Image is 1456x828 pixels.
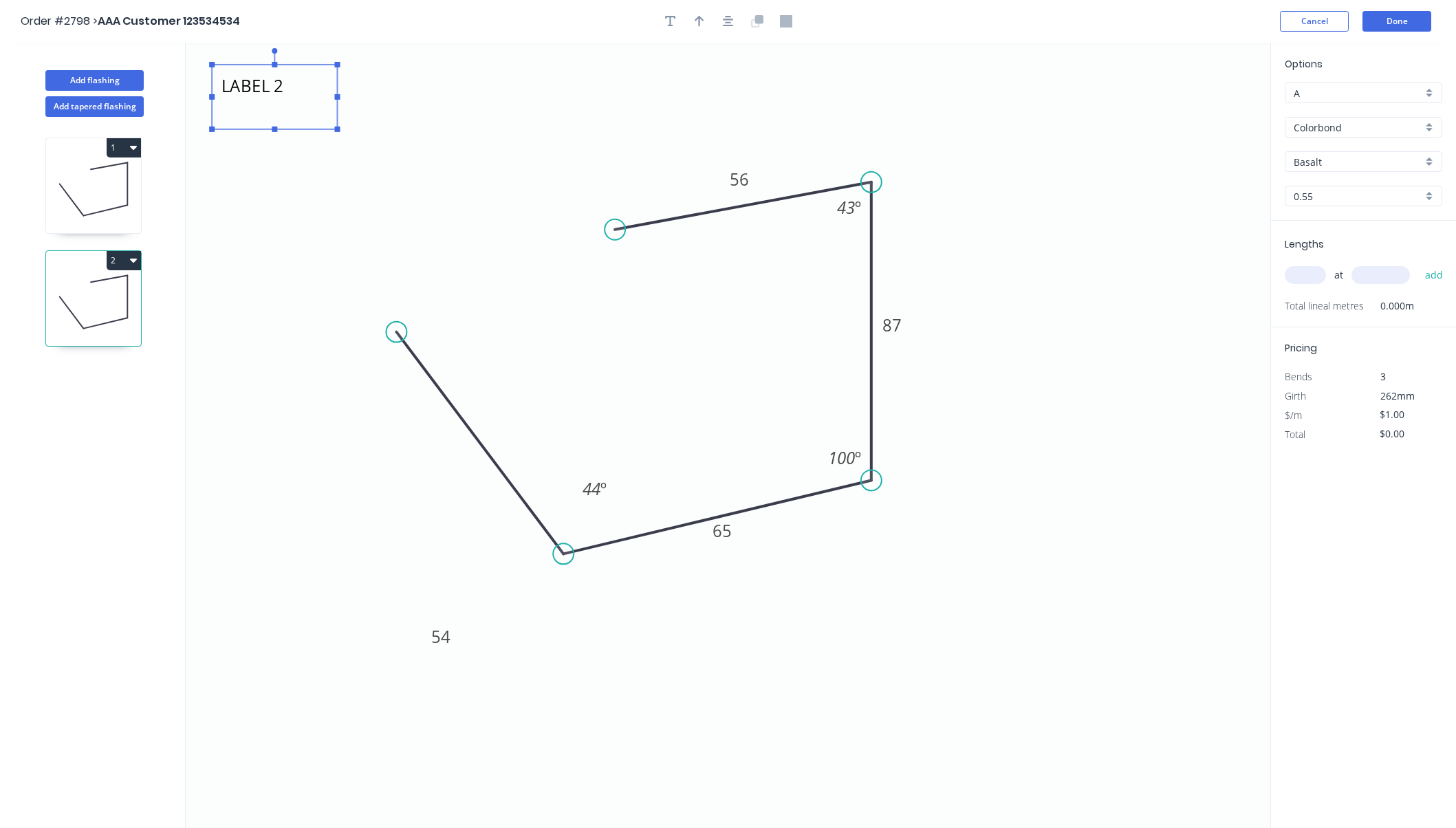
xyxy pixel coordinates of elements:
[1285,408,1302,422] span: $/m
[107,138,141,157] button: 1
[1285,341,1317,355] span: Pricing
[1380,389,1415,402] span: 262mm
[855,196,861,219] tspan: º
[1285,237,1324,251] span: Lengths
[837,196,855,219] tspan: 43
[1285,370,1312,383] span: Bends
[1280,11,1349,32] button: Cancel
[431,625,450,648] tspan: 54
[1285,428,1305,441] span: Total
[1364,296,1414,316] span: 0.000m
[45,70,144,91] button: Add flashing
[1285,296,1364,316] span: Total lineal metres
[855,446,861,469] tspan: º
[1294,120,1422,135] input: Material
[107,251,141,270] button: 2
[1362,11,1431,32] button: Done
[98,13,240,29] span: AAA Customer 123534534
[1294,86,1422,100] input: Price level
[1294,155,1422,169] input: Colour
[219,72,330,122] textarea: LABEL 2
[1418,263,1450,287] button: add
[1380,370,1386,383] span: 3
[1285,389,1306,402] span: Girth
[713,519,732,542] tspan: 65
[583,477,600,500] tspan: 44
[1294,189,1422,204] input: Thickness
[730,168,749,190] tspan: 56
[1334,265,1343,285] span: at
[828,446,855,469] tspan: 100
[45,96,144,117] button: Add tapered flashing
[600,477,607,500] tspan: º
[882,314,902,336] tspan: 87
[21,13,98,29] span: Order #2798 >
[1285,57,1323,71] span: Options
